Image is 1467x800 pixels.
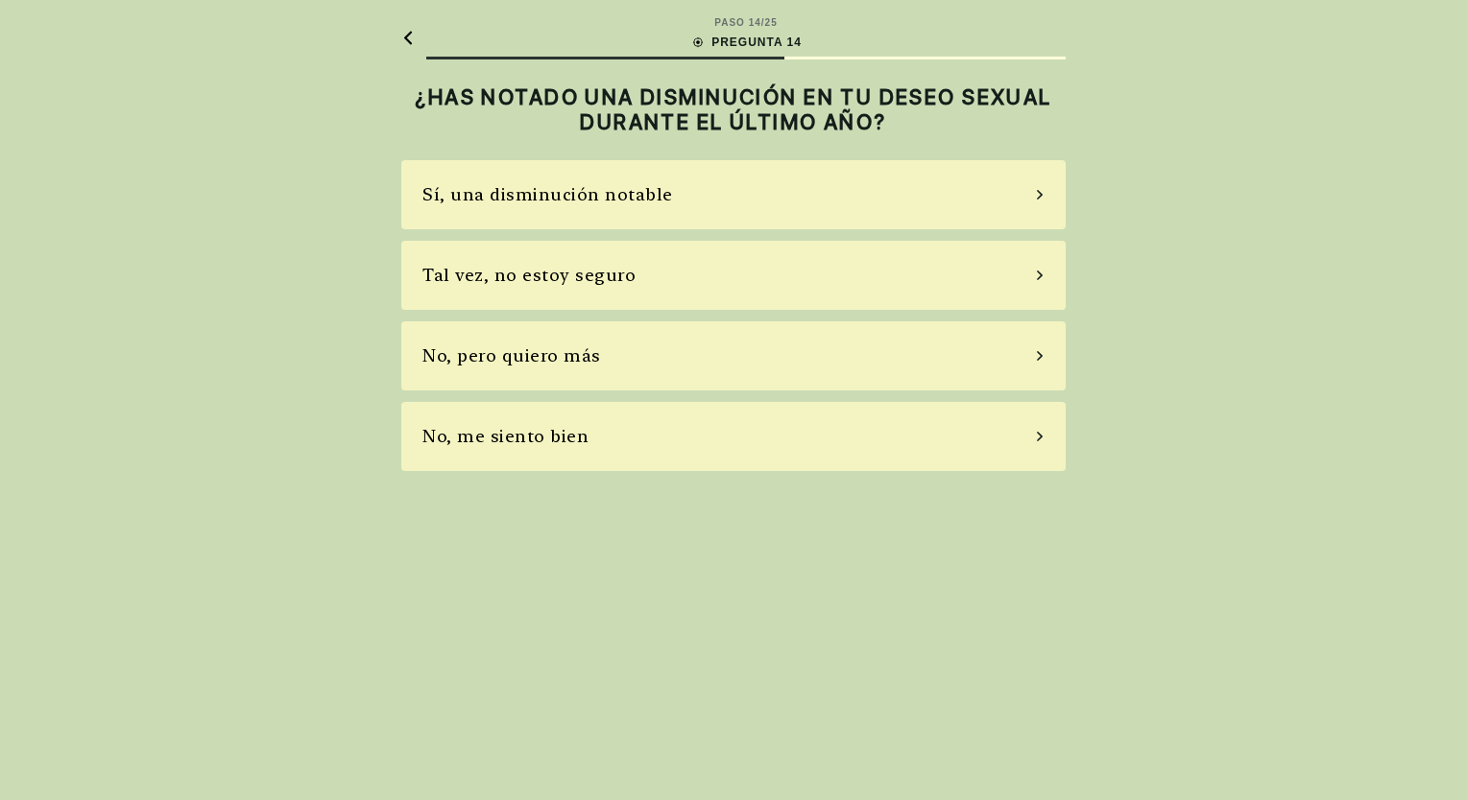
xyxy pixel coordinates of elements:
div: PASO 14 / 25 [714,15,777,30]
div: No, me siento bien [422,423,589,449]
div: No, pero quiero más [422,342,601,368]
div: Sí, una disminución notable [422,181,673,207]
div: Tal vez, no estoy seguro [422,262,636,288]
div: PREGUNTA 14 [690,34,802,51]
h2: ¿HAS NOTADO UNA DISMINUCIÓN EN TU DESEO SEXUAL DURANTE EL ÚLTIMO AÑO? [401,84,1066,135]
